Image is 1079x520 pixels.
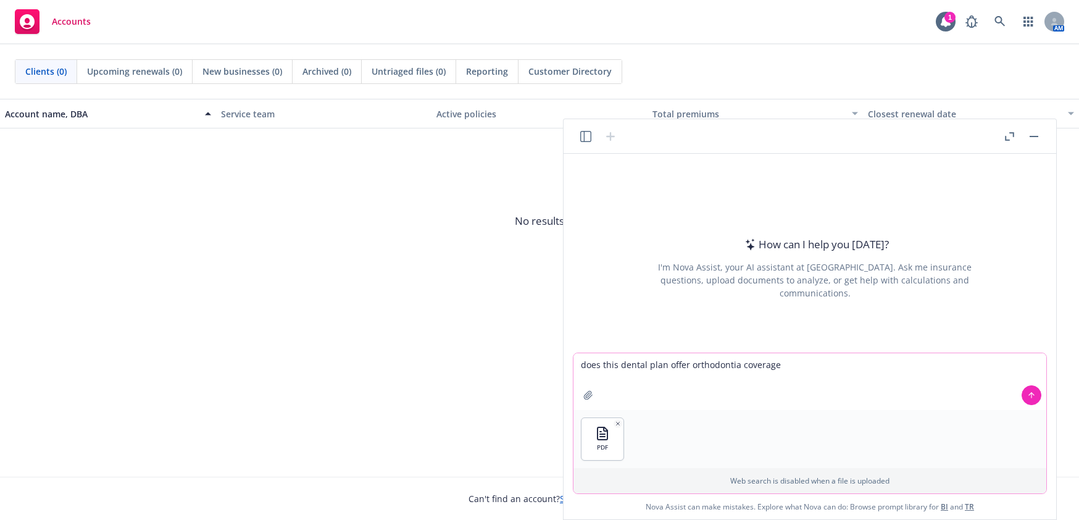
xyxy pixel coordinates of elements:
[959,9,984,34] a: Report a Bug
[741,237,889,253] div: How can I help you [DATE]?
[573,353,1046,410] textarea: does this dental plan offer orthodontia coverage
[560,493,610,505] a: Search for it
[863,99,1079,128] button: Closest renewal date
[5,107,198,120] div: Account name, DBA
[221,107,427,120] div: Service team
[302,65,351,78] span: Archived (0)
[988,9,1012,34] a: Search
[641,261,988,300] div: I'm Nova Assist, your AI assistant at [GEOGRAPHIC_DATA]. Ask me insurance questions, upload docum...
[648,99,864,128] button: Total premiums
[944,12,956,23] div: 1
[52,17,91,27] span: Accounts
[469,492,610,505] span: Can't find an account?
[216,99,432,128] button: Service team
[436,107,643,120] div: Active policies
[87,65,182,78] span: Upcoming renewals (0)
[10,4,96,39] a: Accounts
[652,107,845,120] div: Total premiums
[25,65,67,78] span: Clients (0)
[528,65,612,78] span: Customer Directory
[581,476,1039,486] p: Web search is disabled when a file is uploaded
[646,494,974,519] span: Nova Assist can make mistakes. Explore what Nova can do: Browse prompt library for and
[941,501,948,512] a: BI
[431,99,648,128] button: Active policies
[597,443,608,451] span: PDF
[581,418,623,460] button: PDF
[868,107,1060,120] div: Closest renewal date
[1016,9,1041,34] a: Switch app
[466,65,508,78] span: Reporting
[202,65,282,78] span: New businesses (0)
[372,65,446,78] span: Untriaged files (0)
[965,501,974,512] a: TR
